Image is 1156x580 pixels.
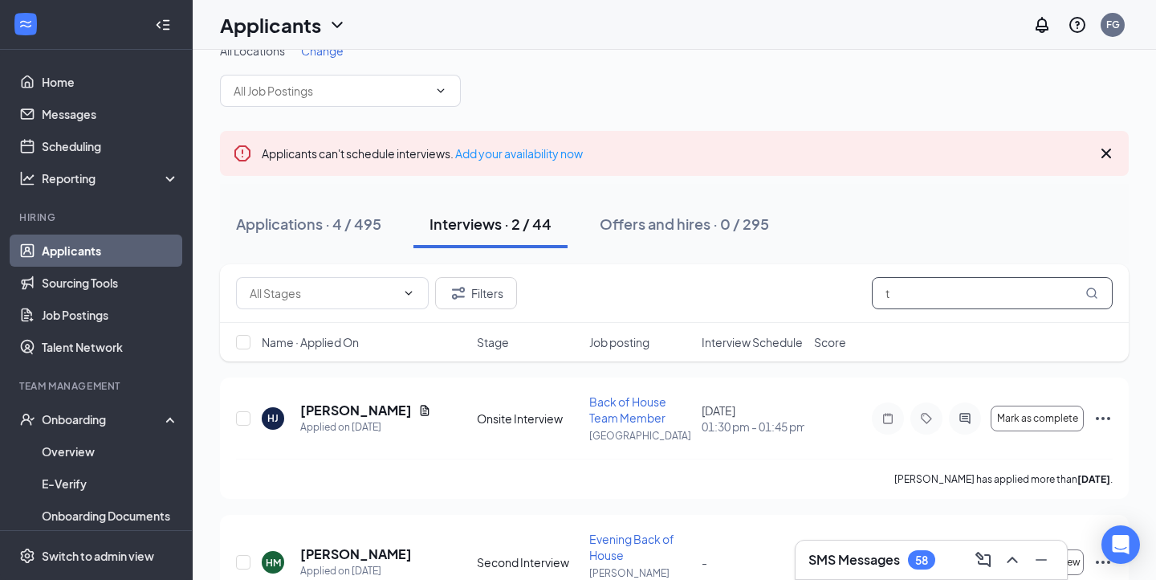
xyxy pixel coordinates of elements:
svg: UserCheck [19,411,35,427]
svg: Notifications [1032,15,1052,35]
div: Applied on [DATE] [300,419,431,435]
h3: SMS Messages [808,551,900,569]
svg: Note [878,412,898,425]
span: Stage [477,334,509,350]
a: Applicants [42,235,179,267]
div: Switch to admin view [42,548,154,564]
a: Overview [42,435,179,468]
a: E-Verify [42,468,179,500]
svg: Cross [1097,144,1116,163]
div: Open Intercom Messenger [1101,525,1140,564]
span: Name · Applied On [262,334,359,350]
svg: Ellipses [1093,409,1113,428]
svg: Error [233,144,252,163]
span: Mark as complete [997,413,1078,424]
a: Onboarding Documents [42,500,179,532]
svg: Document [418,404,431,417]
svg: Filter [449,284,468,303]
div: Applied on [DATE] [300,563,412,579]
svg: Minimize [1032,550,1051,570]
span: Applicants can't schedule interviews. [262,146,583,161]
a: Talent Network [42,331,179,363]
svg: WorkstreamLogo [18,16,34,32]
span: Job posting [589,334,649,350]
h5: [PERSON_NAME] [300,402,412,419]
div: Onboarding [42,411,165,427]
div: 58 [915,553,928,567]
span: Change [301,43,344,58]
span: Evening Back of House [589,532,674,562]
div: Applications · 4 / 495 [236,214,381,234]
svg: Collapse [155,17,171,33]
a: Home [42,66,179,98]
a: Scheduling [42,130,179,162]
a: Job Postings [42,299,179,331]
b: [DATE] [1077,473,1110,485]
h5: [PERSON_NAME] [300,545,412,563]
div: HM [266,556,281,570]
div: FG [1106,18,1120,31]
p: [PERSON_NAME] has applied more than . [894,472,1113,486]
a: Messages [42,98,179,130]
button: ComposeMessage [971,547,996,573]
div: HJ [267,411,279,425]
div: Offers and hires · 0 / 295 [600,214,769,234]
div: [DATE] [702,402,804,435]
div: Onsite Interview [477,410,580,427]
svg: Ellipses [1093,553,1113,572]
input: All Job Postings [234,82,428,100]
div: Hiring [19,210,176,224]
span: All Locations [220,43,285,58]
h1: Applicants [220,11,321,39]
span: - [702,555,707,570]
svg: ChevronDown [328,15,347,35]
button: ChevronUp [999,547,1025,573]
svg: Analysis [19,170,35,186]
svg: MagnifyingGlass [1085,287,1098,300]
span: Score [814,334,846,350]
svg: ChevronUp [1003,550,1022,570]
button: Filter Filters [435,277,517,309]
span: Interview Schedule [702,334,803,350]
span: 01:30 pm - 01:45 pm [702,419,804,435]
svg: Settings [19,548,35,564]
button: Mark as complete [991,406,1084,431]
div: Interviews · 2 / 44 [429,214,552,234]
button: Minimize [1028,547,1054,573]
svg: Tag [917,412,936,425]
a: Add your availability now [455,146,583,161]
p: [GEOGRAPHIC_DATA] [589,429,692,443]
svg: QuestionInfo [1068,15,1087,35]
input: Search in interviews [872,277,1113,309]
input: All Stages [250,284,396,302]
div: Reporting [42,170,180,186]
span: Back of House Team Member [589,394,666,425]
svg: ComposeMessage [974,550,993,570]
div: Team Management [19,379,176,393]
svg: ActiveChat [955,412,975,425]
svg: ChevronDown [434,84,447,97]
div: Second Interview [477,554,580,570]
a: Sourcing Tools [42,267,179,299]
svg: ChevronDown [402,287,415,300]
